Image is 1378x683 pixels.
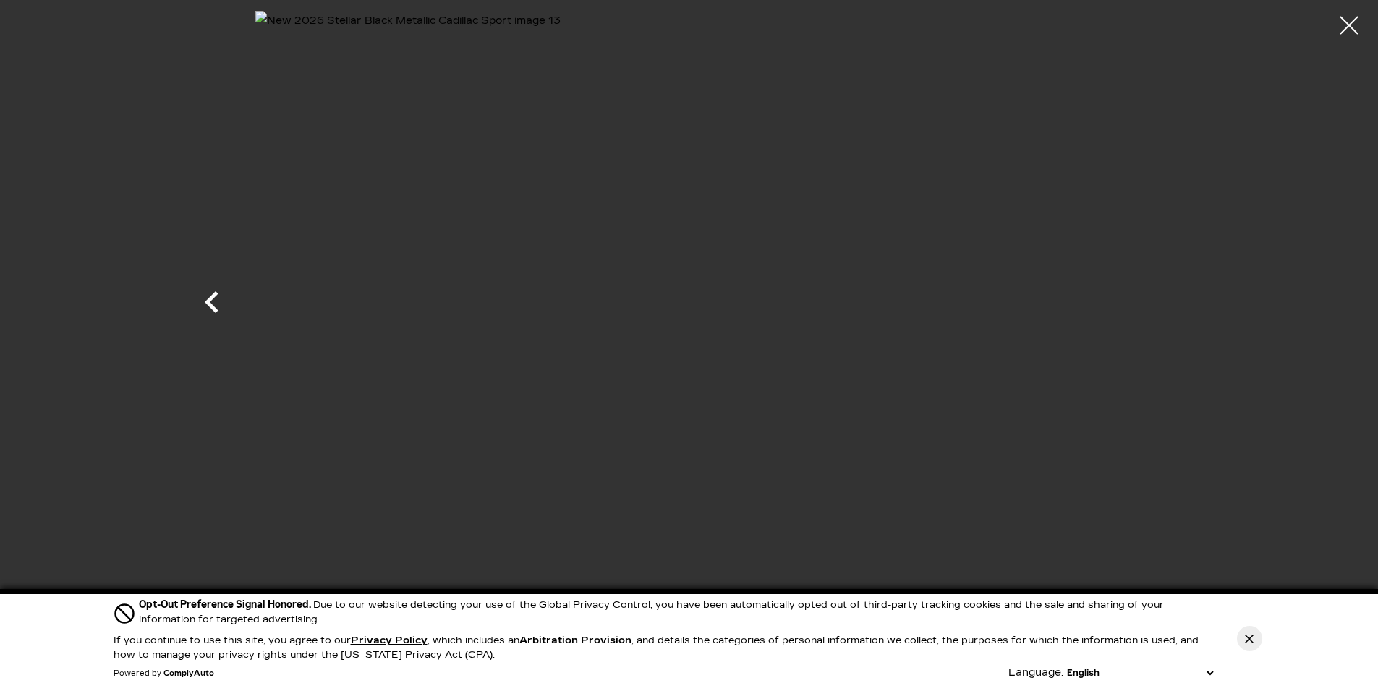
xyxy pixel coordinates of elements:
u: Privacy Policy [351,635,428,646]
div: Powered by [114,669,214,678]
p: If you continue to use this site, you agree to our , which includes an , and details the categori... [114,635,1199,661]
div: Due to our website detecting your use of the Global Privacy Control, you have been automatically ... [139,597,1217,627]
span: Opt-Out Preference Signal Honored . [139,598,313,611]
div: Language: [1008,668,1063,678]
a: ComplyAuto [163,669,214,678]
strong: Arbitration Provision [519,635,631,646]
button: Close Button [1237,626,1262,651]
div: Previous [190,273,234,338]
img: New 2026 Stellar Black Metallic Cadillac Sport image 13 [255,11,1123,567]
select: Language Select [1063,666,1217,680]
